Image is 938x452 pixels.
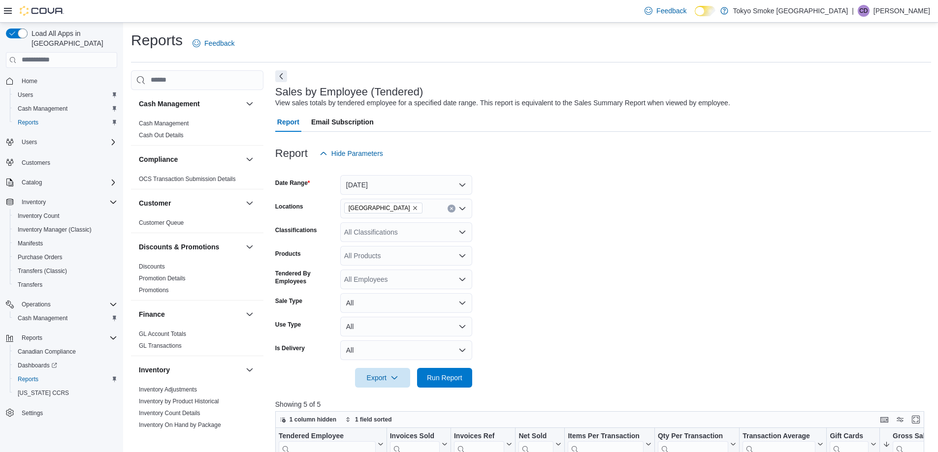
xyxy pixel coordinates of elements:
span: Discounts [139,263,165,271]
div: Net Sold [518,432,553,441]
button: Inventory Manager (Classic) [10,223,121,237]
button: Finance [139,309,242,319]
button: Reports [10,372,121,386]
span: Manifests [18,240,43,247]
h3: Compliance [139,154,178,164]
span: Cash Management [14,103,117,115]
a: Settings [18,407,47,419]
div: Corey Despres [858,5,870,17]
button: All [340,340,472,360]
button: Open list of options [458,275,466,283]
span: Cash Management [14,312,117,324]
span: Reports [18,119,38,126]
span: Inventory Count [18,212,60,220]
span: 1 column hidden [290,416,336,423]
span: Reports [18,375,38,383]
span: Settings [18,407,117,419]
button: Open list of options [458,252,466,260]
button: Next [275,70,287,82]
button: Customers [2,155,121,169]
label: Is Delivery [275,344,305,352]
p: Tokyo Smoke [GEOGRAPHIC_DATA] [733,5,848,17]
h3: Inventory [139,365,170,375]
a: Manifests [14,238,47,249]
button: Home [2,74,121,88]
button: Inventory [2,195,121,209]
button: Transfers [10,278,121,292]
span: Reports [22,334,42,342]
label: Use Type [275,321,301,329]
a: Cash Management [139,120,189,127]
span: Export [361,368,404,388]
span: Users [22,138,37,146]
button: Keyboard shortcuts [878,414,890,425]
div: Gift Cards [830,432,869,441]
span: [GEOGRAPHIC_DATA] [349,203,410,213]
button: All [340,293,472,313]
a: Purchase Orders [14,251,66,263]
span: Inventory Manager (Classic) [14,224,117,236]
span: Reports [14,373,117,385]
h3: Cash Management [139,99,200,109]
button: Hide Parameters [316,144,387,163]
button: Purchase Orders [10,250,121,264]
p: | [852,5,854,17]
span: Home [18,75,117,87]
button: Cash Management [244,98,256,110]
div: Items Per Transaction [568,432,644,441]
button: Inventory [139,365,242,375]
button: Finance [244,308,256,320]
a: Inventory Count [14,210,64,222]
a: Home [18,75,41,87]
a: Cash Out Details [139,132,184,139]
button: Transfers (Classic) [10,264,121,278]
a: Inventory Adjustments [139,386,197,393]
span: Operations [18,299,117,310]
div: Qty Per Transaction [658,432,728,441]
button: Run Report [417,368,472,388]
span: Settings [22,409,43,417]
a: Cash Management [14,312,71,324]
a: Promotions [139,287,169,294]
a: Discounts [139,263,165,270]
button: 1 field sorted [341,414,396,425]
button: Cash Management [10,102,121,116]
button: Open list of options [458,228,466,236]
button: Operations [18,299,55,310]
label: Date Range [275,179,310,187]
span: Purchase Orders [14,251,117,263]
span: Manifests [14,238,117,249]
span: Canadian Compliance [14,346,117,358]
a: [US_STATE] CCRS [14,387,73,399]
span: [US_STATE] CCRS [18,389,69,397]
button: Cash Management [10,311,121,325]
nav: Complex example [6,70,117,446]
span: Inventory On Hand by Package [139,421,221,429]
button: Compliance [244,153,256,165]
span: Run Report [427,373,462,383]
h3: Finance [139,309,165,319]
a: Cash Management [14,103,71,115]
button: 1 column hidden [276,414,340,425]
span: Transfers [18,281,42,289]
button: All [340,317,472,336]
h3: Discounts & Promotions [139,242,219,252]
h3: Sales by Employee (Tendered) [275,86,423,98]
button: Export [355,368,410,388]
span: Operations [22,301,51,308]
span: Customers [18,156,117,168]
span: Inventory [18,196,117,208]
button: Compliance [139,154,242,164]
div: Customer [131,217,263,233]
button: Reports [2,331,121,345]
span: Load All Apps in [GEOGRAPHIC_DATA] [28,29,117,48]
span: Cash Management [139,120,189,127]
span: Canadian Compliance [18,348,76,356]
button: Users [10,88,121,102]
a: Inventory by Product Historical [139,398,219,405]
a: Canadian Compliance [14,346,80,358]
label: Classifications [275,226,317,234]
span: Email Subscription [311,112,374,132]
